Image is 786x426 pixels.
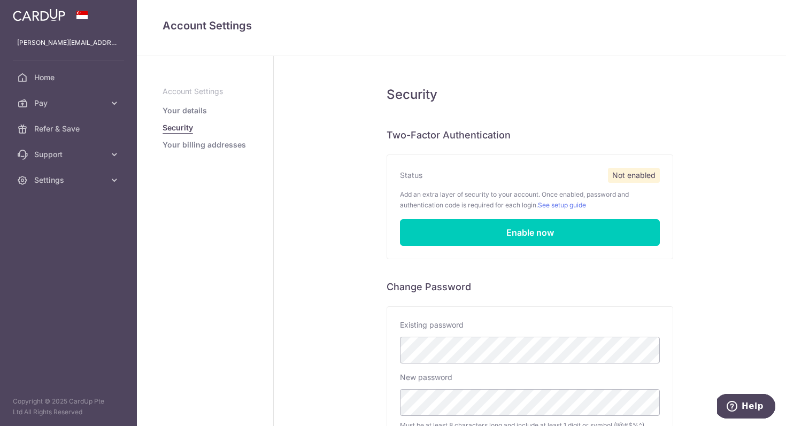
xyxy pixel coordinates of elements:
p: Account Settings [163,86,248,97]
span: Home [34,72,105,83]
p: [PERSON_NAME][EMAIL_ADDRESS][PERSON_NAME][DOMAIN_NAME] [17,37,120,48]
span: Pay [34,98,105,109]
label: Existing password [400,320,464,330]
label: New password [400,372,452,383]
span: Refer & Save [34,123,105,134]
span: Support [34,149,105,160]
h4: Account Settings [163,17,760,34]
p: Add an extra layer of security to your account. Once enabled, password and authentication code is... [400,189,660,211]
a: Your billing addresses [163,140,246,150]
label: Status [400,170,422,181]
span: Help [25,7,47,17]
span: Settings [34,175,105,185]
a: Enable now [400,219,660,246]
a: Your details [163,105,207,116]
img: CardUp [13,9,65,21]
a: Security [163,122,193,133]
h6: Change Password [387,281,673,293]
iframe: Opens a widget where you can find more information [717,394,775,421]
h6: Two-Factor Authentication [387,129,673,142]
a: See setup guide [538,201,586,209]
h5: Security [387,86,673,103]
span: Not enabled [608,168,660,183]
